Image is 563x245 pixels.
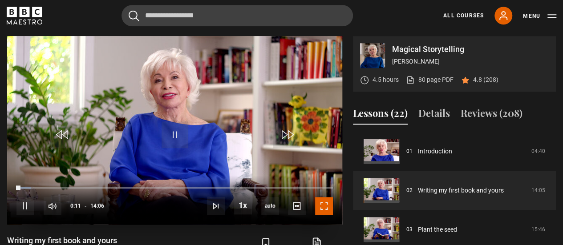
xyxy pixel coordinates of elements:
button: Toggle navigation [523,12,556,20]
div: Progress Bar [16,187,333,189]
button: Captions [288,197,306,215]
p: [PERSON_NAME] [392,57,549,66]
a: Plant the seed [418,225,457,234]
a: All Courses [443,12,484,20]
svg: BBC Maestro [7,7,42,24]
button: Next Lesson [207,197,225,215]
button: Playback Rate [234,197,252,214]
span: 14:06 [90,198,104,214]
a: Writing my first book and yours [418,186,504,195]
p: Magical Storytelling [392,45,549,53]
button: Fullscreen [315,197,333,215]
a: Introduction [418,147,452,156]
span: auto [261,197,279,215]
button: Pause [16,197,34,215]
p: 4.5 hours [373,75,399,84]
button: Lessons (22) [353,106,408,125]
p: 4.8 (208) [473,75,498,84]
a: 80 page PDF [406,75,454,84]
video-js: Video Player [7,36,342,225]
button: Submit the search query [129,10,139,21]
div: Current quality: 720p [261,197,279,215]
input: Search [122,5,353,26]
button: Details [418,106,450,125]
button: Reviews (208) [461,106,522,125]
button: Mute [44,197,61,215]
span: 0:11 [70,198,81,214]
span: - [85,203,87,209]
